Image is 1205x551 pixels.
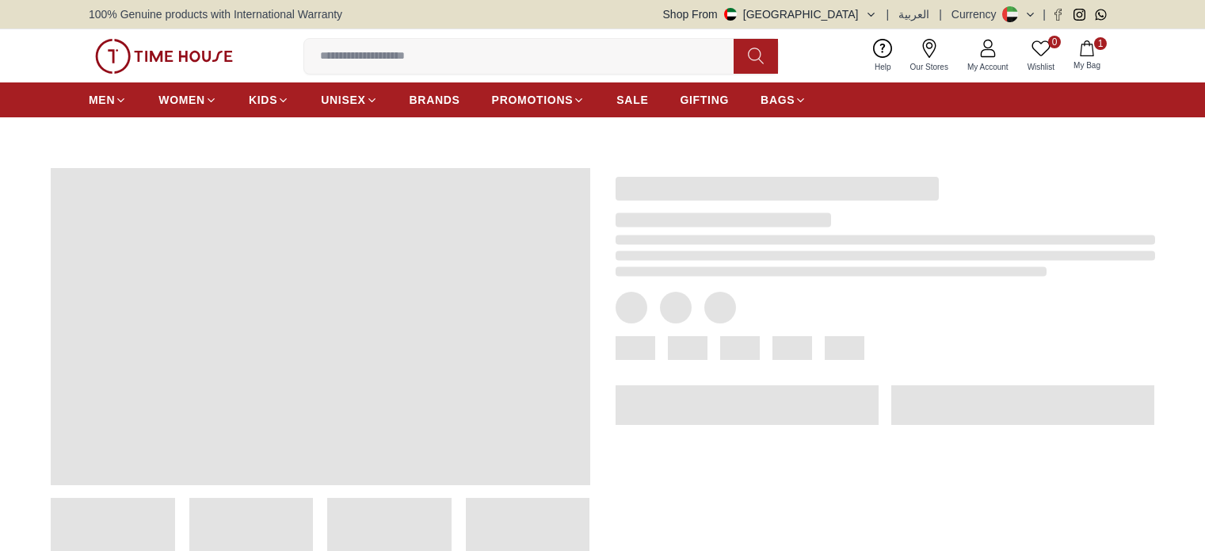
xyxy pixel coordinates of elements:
[680,92,729,108] span: GIFTING
[410,92,460,108] span: BRANDS
[95,39,233,74] img: ...
[1064,37,1110,75] button: 1My Bag
[1094,37,1107,50] span: 1
[901,36,958,76] a: Our Stores
[1067,59,1107,71] span: My Bag
[492,86,585,114] a: PROMOTIONS
[1018,36,1064,76] a: 0Wishlist
[898,6,929,22] button: العربية
[761,92,795,108] span: BAGS
[89,92,115,108] span: MEN
[249,86,289,114] a: KIDS
[865,36,901,76] a: Help
[1073,9,1085,21] a: Instagram
[249,92,277,108] span: KIDS
[868,61,898,73] span: Help
[1052,9,1064,21] a: Facebook
[663,6,877,22] button: Shop From[GEOGRAPHIC_DATA]
[1048,36,1061,48] span: 0
[158,92,205,108] span: WOMEN
[1021,61,1061,73] span: Wishlist
[321,86,377,114] a: UNISEX
[939,6,942,22] span: |
[616,92,648,108] span: SALE
[904,61,955,73] span: Our Stores
[951,6,1003,22] div: Currency
[961,61,1015,73] span: My Account
[616,86,648,114] a: SALE
[89,86,127,114] a: MEN
[680,86,729,114] a: GIFTING
[89,6,342,22] span: 100% Genuine products with International Warranty
[724,8,737,21] img: United Arab Emirates
[761,86,807,114] a: BAGS
[321,92,365,108] span: UNISEX
[1043,6,1046,22] span: |
[1095,9,1107,21] a: Whatsapp
[887,6,890,22] span: |
[410,86,460,114] a: BRANDS
[492,92,574,108] span: PROMOTIONS
[158,86,217,114] a: WOMEN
